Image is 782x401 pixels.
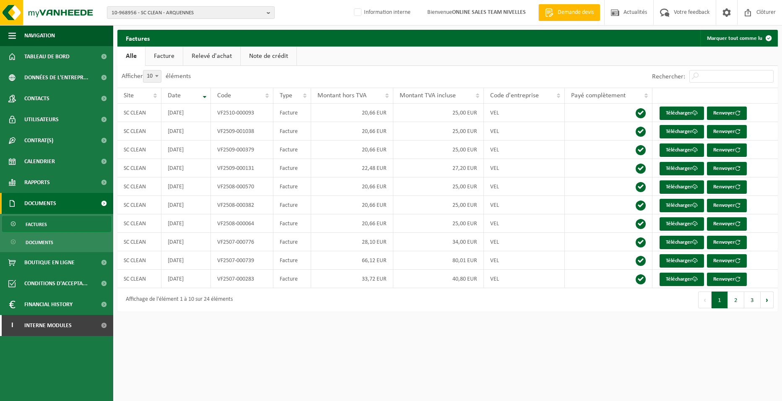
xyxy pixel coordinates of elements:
[707,273,747,286] button: Renvoyer
[393,214,484,233] td: 25,00 EUR
[660,107,704,120] a: Télécharger
[311,104,393,122] td: 20,66 EUR
[273,104,311,122] td: Facture
[24,46,70,67] span: Tableau de bord
[2,234,111,250] a: Documents
[24,294,73,315] span: Financial History
[744,292,761,308] button: 3
[707,143,747,157] button: Renvoyer
[660,199,704,212] a: Télécharger
[161,122,211,141] td: [DATE]
[161,196,211,214] td: [DATE]
[484,196,565,214] td: VEL
[484,122,565,141] td: VEL
[707,217,747,231] button: Renvoyer
[317,92,366,99] span: Montant hors TVA
[143,70,161,82] span: 10
[393,251,484,270] td: 80,01 EUR
[26,216,47,232] span: Factures
[273,214,311,233] td: Facture
[2,216,111,232] a: Factures
[311,214,393,233] td: 20,66 EUR
[707,199,747,212] button: Renvoyer
[490,92,539,99] span: Code d'entreprise
[700,30,777,47] button: Marquer tout comme lu
[112,7,263,19] span: 10-968956 - SC CLEAN - ARQUENNES
[24,273,88,294] span: Conditions d'accepta...
[24,252,75,273] span: Boutique en ligne
[707,107,747,120] button: Renvoyer
[660,125,704,138] a: Télécharger
[571,92,626,99] span: Payé complètement
[311,270,393,288] td: 33,72 EUR
[117,233,161,251] td: SC CLEAN
[393,177,484,196] td: 25,00 EUR
[273,251,311,270] td: Facture
[484,214,565,233] td: VEL
[660,273,704,286] a: Télécharger
[273,196,311,214] td: Facture
[183,47,240,66] a: Relevé d'achat
[211,233,273,251] td: VF2507-000776
[707,254,747,268] button: Renvoyer
[24,193,56,214] span: Documents
[117,122,161,141] td: SC CLEAN
[117,141,161,159] td: SC CLEAN
[161,251,211,270] td: [DATE]
[24,151,55,172] span: Calendrier
[660,162,704,175] a: Télécharger
[241,47,296,66] a: Note de crédit
[352,6,410,19] label: Information interne
[117,159,161,177] td: SC CLEAN
[660,236,704,249] a: Télécharger
[122,292,233,307] div: Affichage de l'élément 1 à 10 sur 24 éléments
[211,122,273,141] td: VF2509-001038
[211,251,273,270] td: VF2507-000739
[556,8,596,17] span: Demande devis
[117,270,161,288] td: SC CLEAN
[24,25,55,46] span: Navigation
[211,196,273,214] td: VF2508-000382
[311,196,393,214] td: 20,66 EUR
[273,177,311,196] td: Facture
[393,233,484,251] td: 34,00 EUR
[117,214,161,233] td: SC CLEAN
[122,73,191,80] label: Afficher éléments
[211,214,273,233] td: VF2508-000064
[24,172,50,193] span: Rapports
[161,214,211,233] td: [DATE]
[660,217,704,231] a: Télécharger
[393,141,484,159] td: 25,00 EUR
[761,292,774,308] button: Next
[273,270,311,288] td: Facture
[311,251,393,270] td: 66,12 EUR
[24,67,88,88] span: Données de l'entrepr...
[168,92,181,99] span: Date
[117,47,145,66] a: Alle
[107,6,275,19] button: 10-968956 - SC CLEAN - ARQUENNES
[660,180,704,194] a: Télécharger
[393,270,484,288] td: 40,80 EUR
[117,196,161,214] td: SC CLEAN
[124,92,134,99] span: Site
[484,159,565,177] td: VEL
[143,70,161,83] span: 10
[393,104,484,122] td: 25,00 EUR
[26,234,53,250] span: Documents
[484,177,565,196] td: VEL
[393,122,484,141] td: 25,00 EUR
[24,315,72,336] span: Interne modules
[273,122,311,141] td: Facture
[161,104,211,122] td: [DATE]
[652,73,685,80] label: Rechercher:
[117,104,161,122] td: SC CLEAN
[400,92,456,99] span: Montant TVA incluse
[484,251,565,270] td: VEL
[484,233,565,251] td: VEL
[707,236,747,249] button: Renvoyer
[8,315,16,336] span: I
[311,141,393,159] td: 20,66 EUR
[161,233,211,251] td: [DATE]
[707,162,747,175] button: Renvoyer
[393,196,484,214] td: 25,00 EUR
